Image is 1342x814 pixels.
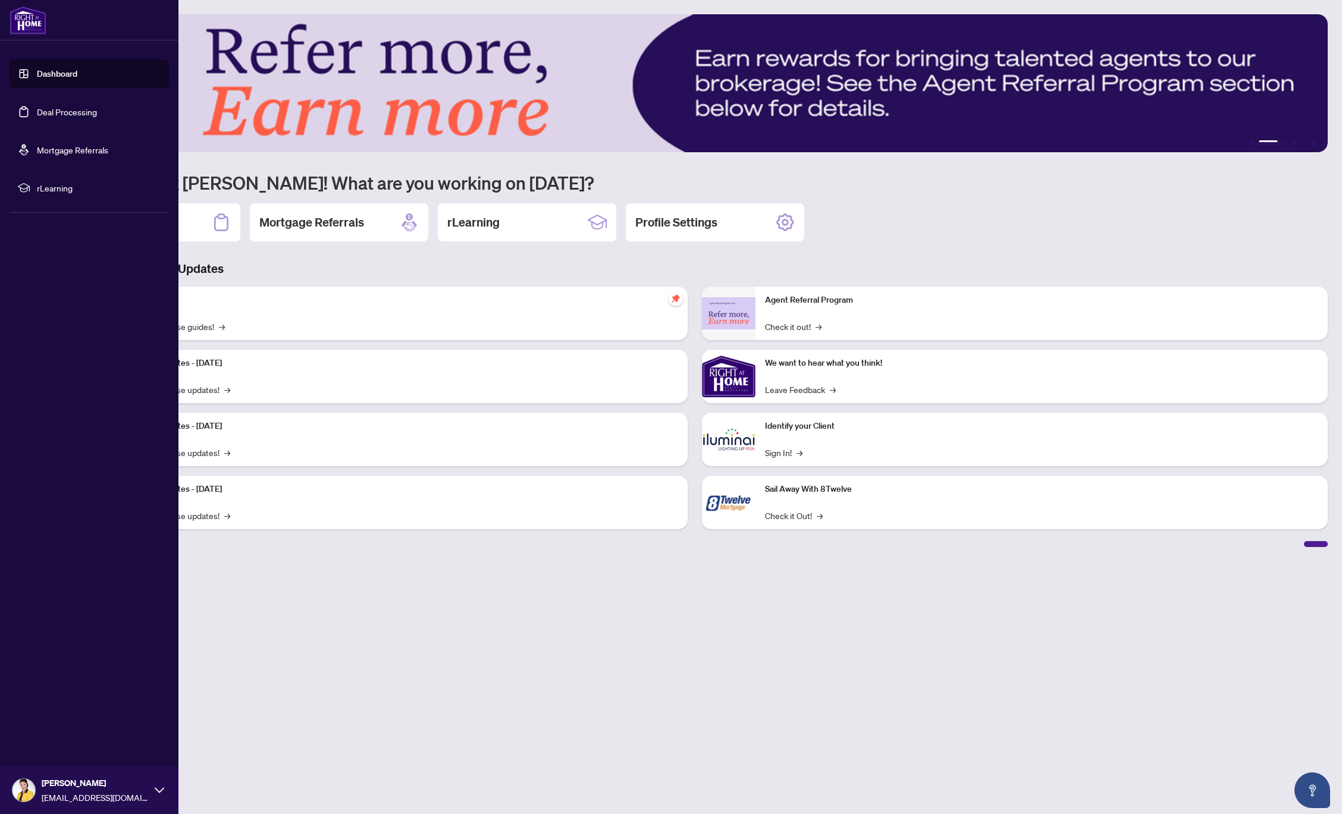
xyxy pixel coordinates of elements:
span: → [219,320,225,333]
span: → [797,446,802,459]
h1: Welcome back [PERSON_NAME]! What are you working on [DATE]? [62,171,1328,194]
button: 6 [1311,140,1316,145]
span: → [817,509,823,522]
h3: Brokerage & Industry Updates [62,260,1328,277]
img: Identify your Client [702,413,755,466]
span: → [224,509,230,522]
a: Mortgage Referrals [37,144,108,155]
img: Slide 1 [62,14,1328,152]
p: Agent Referral Program [765,294,1318,307]
button: Open asap [1294,772,1330,808]
button: 1 [1249,140,1254,145]
button: 4 [1292,140,1297,145]
button: 2 [1259,140,1278,145]
p: Self-Help [125,294,678,307]
p: Identify your Client [765,420,1318,433]
img: Agent Referral Program [702,297,755,330]
button: 5 [1302,140,1306,145]
img: Sail Away With 8Twelve [702,476,755,529]
img: Profile Icon [12,779,35,802]
p: We want to hear what you think! [765,357,1318,370]
span: pushpin [669,291,683,306]
p: Sail Away With 8Twelve [765,483,1318,496]
p: Platform Updates - [DATE] [125,483,678,496]
a: Check it Out!→ [765,509,823,522]
button: 3 [1283,140,1287,145]
h2: Mortgage Referrals [259,214,364,231]
a: Dashboard [37,68,77,79]
span: → [224,383,230,396]
span: → [224,446,230,459]
img: We want to hear what you think! [702,350,755,403]
h2: rLearning [447,214,500,231]
a: Sign In!→ [765,446,802,459]
h2: Profile Settings [635,214,717,231]
span: rLearning [37,181,161,194]
img: logo [10,6,46,34]
p: Platform Updates - [DATE] [125,420,678,433]
a: Check it out!→ [765,320,821,333]
span: [PERSON_NAME] [42,777,149,790]
span: → [830,383,836,396]
span: [EMAIL_ADDRESS][DOMAIN_NAME] [42,791,149,804]
a: Deal Processing [37,106,97,117]
p: Platform Updates - [DATE] [125,357,678,370]
span: → [816,320,821,333]
a: Leave Feedback→ [765,383,836,396]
